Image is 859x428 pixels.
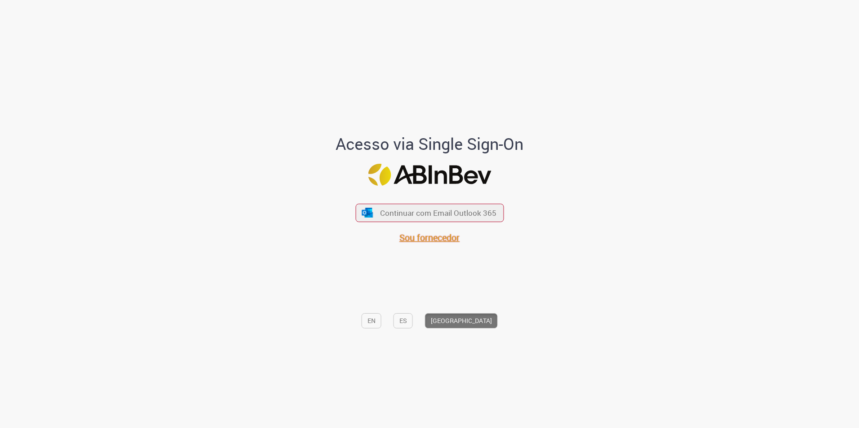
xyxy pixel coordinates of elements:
button: ícone Azure/Microsoft 360 Continuar com Email Outlook 365 [355,204,504,222]
button: [GEOGRAPHIC_DATA] [425,313,498,328]
button: ES [394,313,413,328]
h1: Acesso via Single Sign-On [305,135,554,153]
img: Logo ABInBev [368,164,491,186]
img: ícone Azure/Microsoft 360 [361,208,374,217]
button: EN [362,313,381,328]
a: Sou fornecedor [399,231,460,244]
span: Continuar com Email Outlook 365 [380,208,496,218]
